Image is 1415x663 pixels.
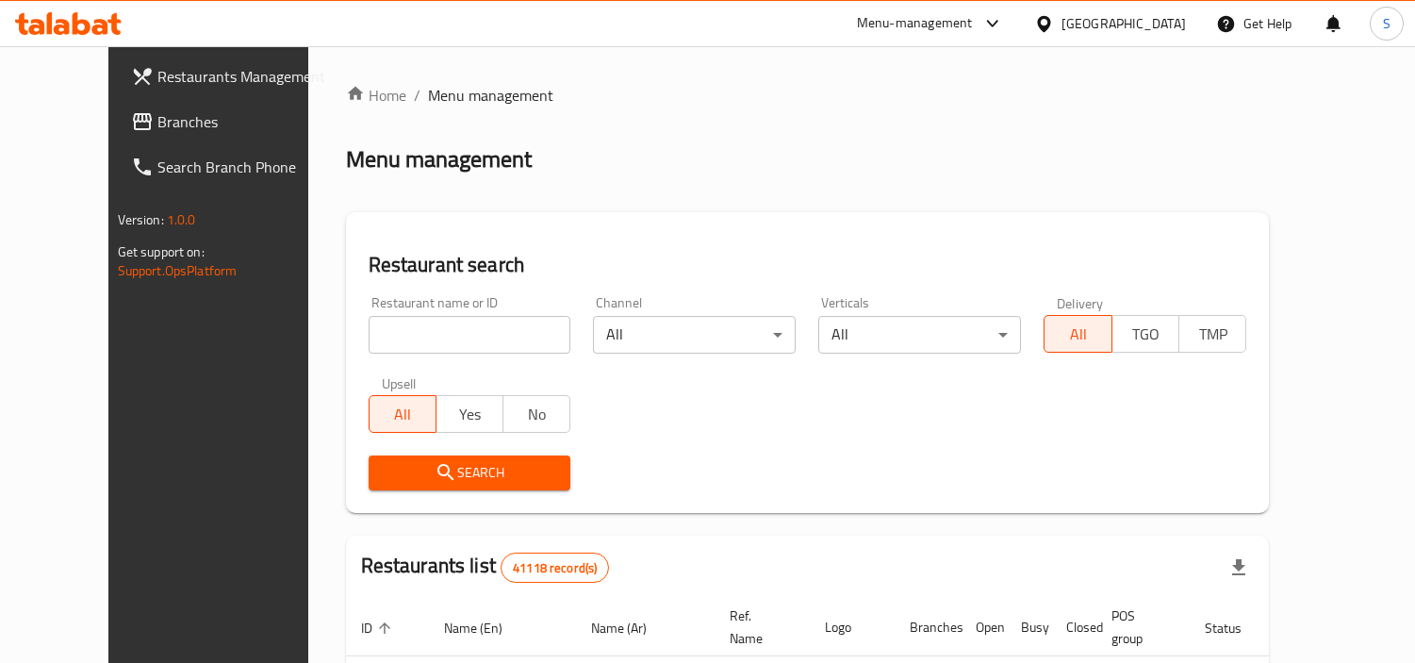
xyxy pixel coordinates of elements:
button: TGO [1111,315,1179,353]
h2: Restaurants list [361,552,610,583]
span: Search Branch Phone [157,156,330,178]
span: Status [1205,617,1266,639]
th: Closed [1051,599,1096,656]
span: Version: [118,207,164,232]
th: Branches [895,599,961,656]
div: Menu-management [857,12,973,35]
th: Busy [1006,599,1051,656]
span: Name (Ar) [591,617,671,639]
button: TMP [1178,315,1246,353]
th: Logo [810,599,895,656]
label: Upsell [382,376,417,390]
h2: Menu management [346,144,532,174]
span: All [1052,321,1104,348]
span: Ref. Name [730,605,787,650]
h2: Restaurant search [369,251,1247,279]
span: TGO [1120,321,1172,348]
th: Open [961,599,1006,656]
div: [GEOGRAPHIC_DATA] [1061,13,1186,34]
span: Yes [444,401,496,428]
button: All [369,395,436,433]
span: ID [361,617,397,639]
span: 1.0.0 [167,207,196,232]
li: / [414,84,420,107]
button: Yes [436,395,503,433]
a: Branches [116,99,345,144]
span: Menu management [428,84,553,107]
div: Total records count [501,553,609,583]
span: POS group [1111,605,1167,650]
div: All [818,316,1021,354]
span: Name (En) [444,617,527,639]
span: Restaurants Management [157,65,330,88]
span: 41118 record(s) [502,559,608,577]
a: Search Branch Phone [116,144,345,190]
button: No [502,395,570,433]
button: Search [369,456,571,490]
div: All [593,316,796,354]
a: Restaurants Management [116,54,345,99]
a: Support.OpsPlatform [118,258,238,283]
label: Delivery [1057,296,1104,309]
span: Get support on: [118,240,205,264]
div: Export file [1216,545,1261,590]
span: Search [384,461,556,485]
nav: breadcrumb [346,84,1270,107]
a: Home [346,84,406,107]
span: Branches [157,110,330,133]
button: All [1044,315,1111,353]
span: No [511,401,563,428]
span: TMP [1187,321,1239,348]
span: S [1383,13,1390,34]
span: All [377,401,429,428]
input: Search for restaurant name or ID.. [369,316,571,354]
